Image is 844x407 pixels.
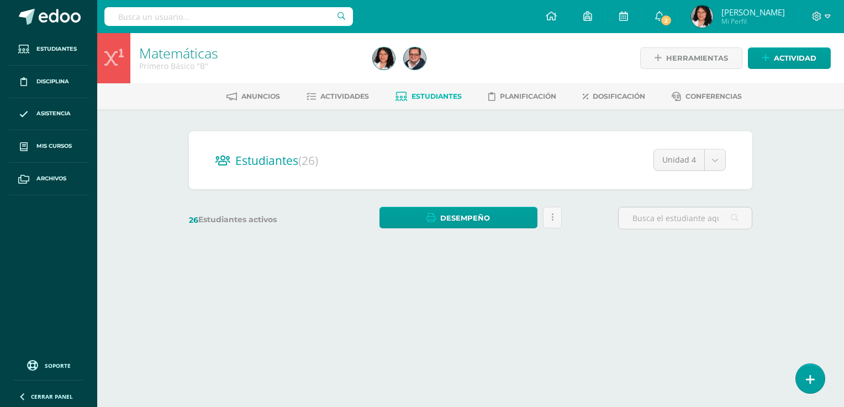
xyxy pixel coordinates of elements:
[235,153,318,168] span: Estudiantes
[395,88,462,105] a: Estudiantes
[189,215,323,225] label: Estudiantes activos
[241,92,280,100] span: Anuncios
[672,88,742,105] a: Conferencias
[748,47,831,69] a: Actividad
[36,142,72,151] span: Mis cursos
[774,48,816,68] span: Actividad
[298,153,318,168] span: (26)
[440,208,490,228] span: Desempeño
[36,109,71,118] span: Asistencia
[500,92,556,100] span: Planificación
[9,66,88,98] a: Disciplina
[691,6,713,28] img: 6c4ed624df2ef078b3316a21fee1d7c6.png
[226,88,280,105] a: Anuncios
[139,44,218,62] a: Matemáticas
[685,92,742,100] span: Conferencias
[583,88,645,105] a: Dosificación
[619,207,752,229] input: Busca el estudiante aquí...
[721,17,785,26] span: Mi Perfil
[9,33,88,66] a: Estudiantes
[9,163,88,195] a: Archivos
[721,7,785,18] span: [PERSON_NAME]
[593,92,645,100] span: Dosificación
[379,207,537,228] a: Desempeño
[320,92,369,100] span: Actividades
[139,45,360,61] h1: Matemáticas
[36,45,77,53] span: Estudiantes
[654,149,725,170] a: Unidad 4
[662,149,696,170] span: Unidad 4
[488,88,556,105] a: Planificación
[9,98,88,131] a: Asistencia
[404,47,426,69] img: fe380b2d4991993556c9ea662cc53567.png
[36,77,69,86] span: Disciplina
[666,48,728,68] span: Herramientas
[31,393,73,400] span: Cerrar panel
[412,92,462,100] span: Estudiantes
[45,362,71,369] span: Soporte
[36,174,66,183] span: Archivos
[104,7,353,26] input: Busca un usuario...
[189,215,198,225] span: 26
[660,14,672,26] span: 2
[640,47,742,69] a: Herramientas
[13,357,84,372] a: Soporte
[307,88,369,105] a: Actividades
[9,130,88,163] a: Mis cursos
[373,47,395,69] img: 6c4ed624df2ef078b3316a21fee1d7c6.png
[139,61,360,71] div: Primero Básico 'B'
